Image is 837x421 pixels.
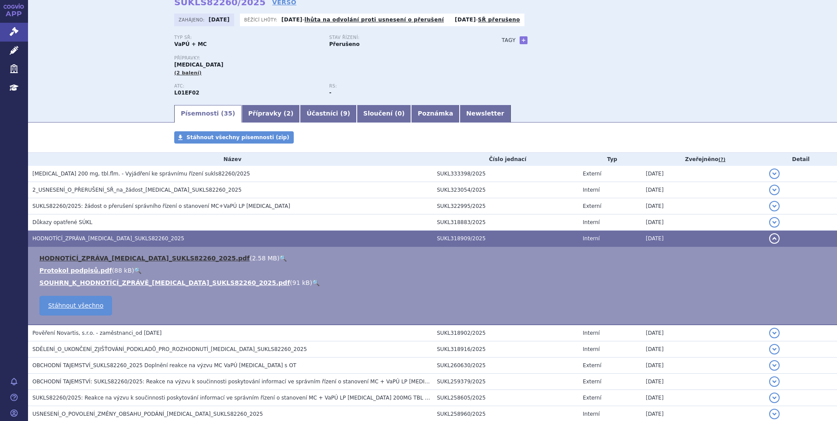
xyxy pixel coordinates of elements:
[32,219,92,225] span: Důkazy opatřené SÚKL
[433,390,578,406] td: SUKL258605/2025
[174,70,202,76] span: (2 balení)
[455,16,520,23] p: -
[769,393,780,403] button: detail
[174,84,320,89] p: ATC:
[32,235,184,242] span: HODNOTÍCÍ_ZPRÁVA_KISQALI_SUKLS82260_2025
[769,217,780,228] button: detail
[433,182,578,198] td: SUKL323054/2025
[520,36,528,44] a: +
[242,105,300,123] a: Přípravky (2)
[769,344,780,354] button: detail
[32,187,242,193] span: 2_USNESENÍ_O_PŘERUŠENÍ_SŘ_na_žádost_KISQALI_SUKLS82260_2025
[39,267,112,274] a: Protokol podpisů.pdf
[329,35,475,40] p: Stav řízení:
[39,266,828,275] li: ( )
[39,254,828,263] li: ( )
[179,16,206,23] span: Zahájeno:
[583,379,601,385] span: Externí
[583,362,601,368] span: Externí
[343,110,348,117] span: 9
[769,168,780,179] button: detail
[174,131,294,144] a: Stáhnout všechny písemnosti (zip)
[186,134,289,140] span: Stáhnout všechny písemnosti (zip)
[32,395,524,401] span: SUKLS82260/2025: Reakce na výzvu k součinnosti poskytování informací ve správním řízení o stanove...
[455,17,476,23] strong: [DATE]
[39,296,112,316] a: Stáhnout všechno
[769,360,780,371] button: detail
[583,411,600,417] span: Interní
[583,187,600,193] span: Interní
[114,267,132,274] span: 88 kB
[583,203,601,209] span: Externí
[769,201,780,211] button: detail
[641,374,764,390] td: [DATE]
[281,16,444,23] p: -
[39,279,290,286] a: SOUHRN_K_HODNOTÍCÍ_ZPRÁVĚ_[MEDICAL_DATA]_SUKLS82260_2025.pdf
[641,358,764,374] td: [DATE]
[641,341,764,358] td: [DATE]
[411,105,460,123] a: Poznámka
[329,41,359,47] strong: Přerušeno
[174,35,320,40] p: Typ SŘ:
[460,105,511,123] a: Newsletter
[578,153,641,166] th: Typ
[174,56,484,61] p: Přípravky:
[174,105,242,123] a: Písemnosti (35)
[769,328,780,338] button: detail
[641,198,764,214] td: [DATE]
[478,17,520,23] a: SŘ přerušeno
[765,153,837,166] th: Detail
[583,330,600,336] span: Interní
[433,214,578,231] td: SUKL318883/2025
[244,16,279,23] span: Běžící lhůty:
[583,395,601,401] span: Externí
[174,41,207,47] strong: VaPÚ + MC
[433,198,578,214] td: SUKL322995/2025
[292,279,310,286] span: 91 kB
[329,84,475,89] p: RS:
[641,214,764,231] td: [DATE]
[641,390,764,406] td: [DATE]
[433,231,578,247] td: SUKL318909/2025
[329,90,331,96] strong: -
[357,105,411,123] a: Sloučení (0)
[305,17,444,23] a: lhůta na odvolání proti usnesení o přerušení
[312,279,320,286] a: 🔍
[28,153,433,166] th: Název
[32,379,585,385] span: OBCHODNÍ TAJEMSTVÍ: SUKLS82260/2025: Reakce na výzvu k součinnosti poskytování informací ve správ...
[641,166,764,182] td: [DATE]
[433,325,578,341] td: SUKL318902/2025
[134,267,141,274] a: 🔍
[433,166,578,182] td: SUKL333398/2025
[174,62,223,68] span: [MEDICAL_DATA]
[397,110,402,117] span: 0
[583,171,601,177] span: Externí
[433,341,578,358] td: SUKL318916/2025
[279,255,287,262] a: 🔍
[718,157,725,163] abbr: (?)
[32,330,162,336] span: Pověření Novartis, s.r.o. - zaměstnanci_od 12.3.2025
[433,374,578,390] td: SUKL259379/2025
[32,203,290,209] span: SUKLS82260/2025: žádost o přerušení správního řízení o stanovení MC+VaPÚ LP Kisqali
[641,153,764,166] th: Zveřejněno
[32,346,307,352] span: SDĚLENÍ_O_UKONČENÍ_ZJIŠŤOVÁNÍ_PODKLADŮ_PRO_ROZHODNUTÍ_KISQALI_SUKLS82260_2025
[300,105,356,123] a: Účastníci (9)
[39,255,250,262] a: HODNOTÍCÍ_ZPRÁVA_[MEDICAL_DATA]_SUKLS82260_2025.pdf
[433,153,578,166] th: Číslo jednací
[641,182,764,198] td: [DATE]
[39,278,828,287] li: ( )
[502,35,516,46] h3: Tagy
[286,110,291,117] span: 2
[583,235,600,242] span: Interní
[174,90,199,96] strong: RIBOCIKLIB
[209,17,230,23] strong: [DATE]
[433,358,578,374] td: SUKL260630/2025
[641,325,764,341] td: [DATE]
[769,376,780,387] button: detail
[224,110,232,117] span: 35
[583,219,600,225] span: Interní
[32,171,250,177] span: KISQALI 200 mg, tbl.flm. - Vyjádření ke správnímu řízení sukls82260/2025
[641,231,764,247] td: [DATE]
[583,346,600,352] span: Interní
[769,233,780,244] button: detail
